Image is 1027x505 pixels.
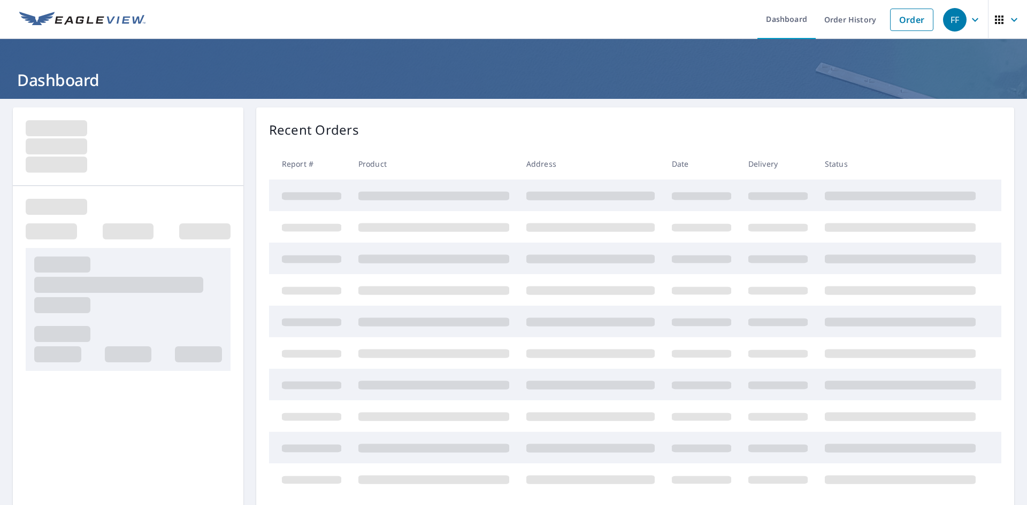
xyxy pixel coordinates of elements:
th: Product [350,148,518,180]
th: Address [518,148,663,180]
th: Delivery [740,148,816,180]
th: Status [816,148,984,180]
a: Order [890,9,933,31]
th: Date [663,148,740,180]
img: EV Logo [19,12,145,28]
div: FF [943,8,967,32]
th: Report # [269,148,350,180]
h1: Dashboard [13,69,1014,91]
p: Recent Orders [269,120,359,139]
